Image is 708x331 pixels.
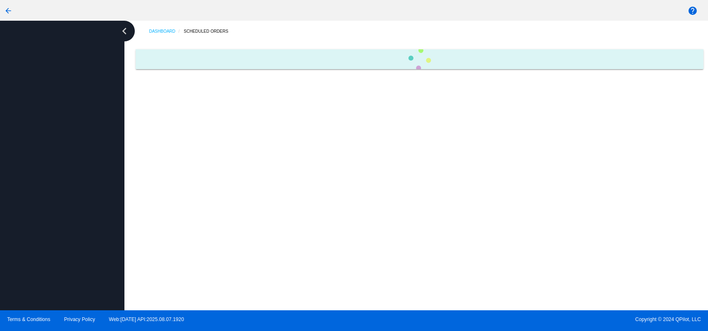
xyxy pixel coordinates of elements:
mat-icon: arrow_back [3,6,13,16]
span: Copyright © 2024 QPilot, LLC [361,317,701,322]
i: chevron_left [118,24,131,38]
a: Scheduled Orders [184,25,236,38]
a: Privacy Policy [64,317,95,322]
a: Terms & Conditions [7,317,50,322]
a: Dashboard [149,25,184,38]
mat-icon: help [688,6,698,16]
a: Web:[DATE] API:2025.08.07.1920 [109,317,184,322]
